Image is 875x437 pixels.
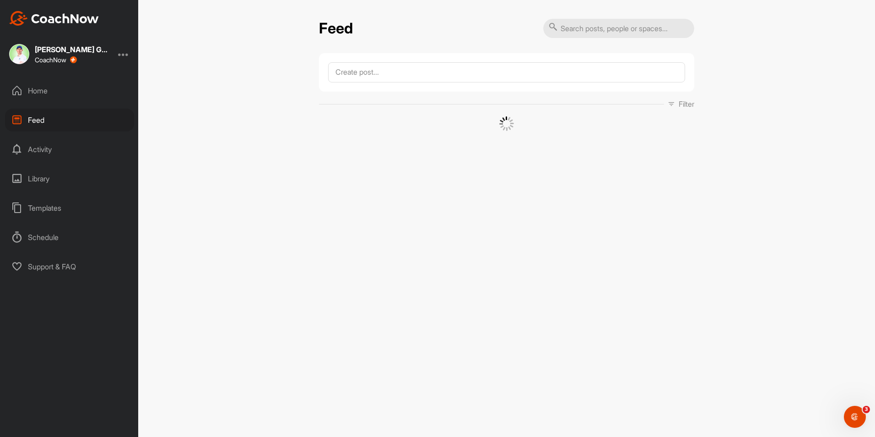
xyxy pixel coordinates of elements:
[319,20,353,38] h2: Feed
[543,19,694,38] input: Search posts, people or spaces...
[5,138,134,161] div: Activity
[9,11,99,26] img: CoachNow
[499,116,514,131] img: G6gVgL6ErOh57ABN0eRmCEwV0I4iEi4d8EwaPGI0tHgoAbU4EAHFLEQAh+QQFCgALACwIAA4AGAASAAAEbHDJSesaOCdk+8xg...
[5,226,134,249] div: Schedule
[9,44,29,64] img: square_a4120018e3a3d6688c6919095981194a.jpg
[35,46,108,53] div: [PERSON_NAME] Golf
[863,406,870,413] span: 3
[35,56,77,64] div: CoachNow
[679,98,694,109] p: Filter
[5,255,134,278] div: Support & FAQ
[5,79,134,102] div: Home
[844,406,866,428] iframe: Intercom live chat
[5,167,134,190] div: Library
[5,109,134,131] div: Feed
[5,197,134,219] div: Templates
